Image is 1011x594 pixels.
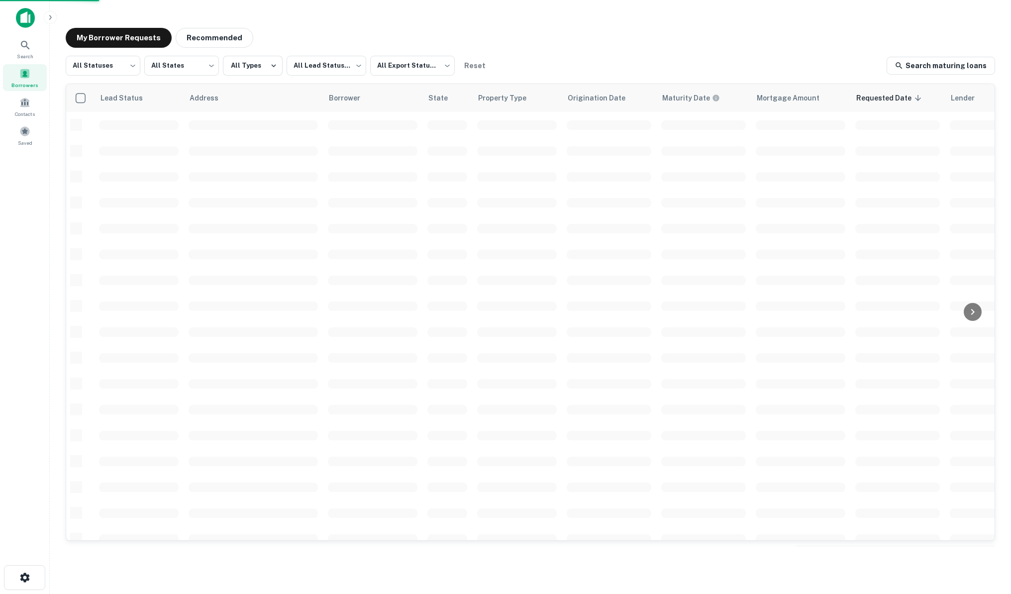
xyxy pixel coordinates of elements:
div: Maturity dates displayed may be estimated. Please contact the lender for the most accurate maturi... [662,93,720,103]
span: Borrower [329,92,373,104]
span: Address [190,92,231,104]
span: Origination Date [568,92,638,104]
iframe: Chat Widget [961,483,1011,530]
a: Search maturing loans [887,57,995,75]
span: Contacts [15,110,35,118]
th: Origination Date [562,84,656,112]
a: Saved [3,122,47,149]
th: Requested Date [850,84,945,112]
th: Mortgage Amount [751,84,850,112]
a: Borrowers [3,64,47,91]
span: Maturity dates displayed may be estimated. Please contact the lender for the most accurate maturi... [662,93,733,103]
div: All Export Statuses [370,53,455,79]
span: State [428,92,461,104]
span: Mortgage Amount [757,92,832,104]
th: Lead Status [94,84,184,112]
img: capitalize-icon.png [16,8,35,28]
h6: Maturity Date [662,93,710,103]
span: Lead Status [100,92,156,104]
span: Property Type [478,92,539,104]
button: All Types [223,56,283,76]
span: Borrowers [11,81,38,89]
span: Lender [951,92,988,104]
button: My Borrower Requests [66,28,172,48]
div: All States [144,53,219,79]
span: Saved [18,139,32,147]
th: Address [184,84,323,112]
button: Recommended [176,28,253,48]
a: Contacts [3,93,47,120]
div: All Lead Statuses [287,53,366,79]
span: Search [17,52,33,60]
th: Property Type [472,84,562,112]
a: Search [3,35,47,62]
div: All Statuses [66,53,140,79]
th: Maturity dates displayed may be estimated. Please contact the lender for the most accurate maturi... [656,84,751,112]
button: Reset [459,56,491,76]
th: Borrower [323,84,422,112]
span: Requested Date [856,92,924,104]
th: State [422,84,472,112]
